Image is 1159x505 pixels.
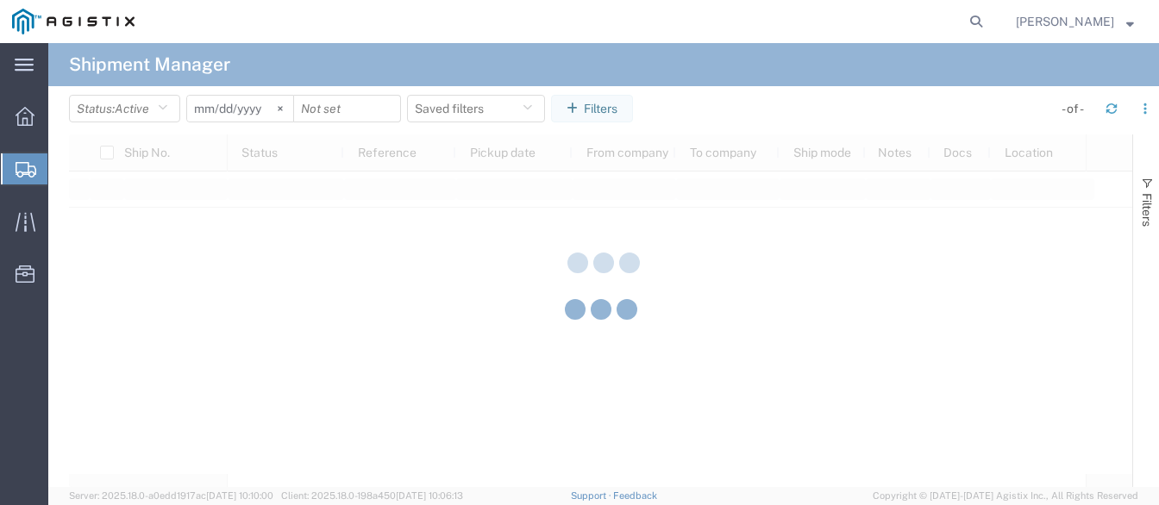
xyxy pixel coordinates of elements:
[206,490,273,501] span: [DATE] 10:10:00
[12,9,135,34] img: logo
[873,489,1138,503] span: Copyright © [DATE]-[DATE] Agistix Inc., All Rights Reserved
[396,490,463,501] span: [DATE] 10:06:13
[1015,11,1135,32] button: [PERSON_NAME]
[69,490,273,501] span: Server: 2025.18.0-a0edd1917ac
[1016,12,1114,31] span: JJ Bighorse
[281,490,463,501] span: Client: 2025.18.0-198a450
[613,490,657,501] a: Feedback
[571,490,614,501] a: Support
